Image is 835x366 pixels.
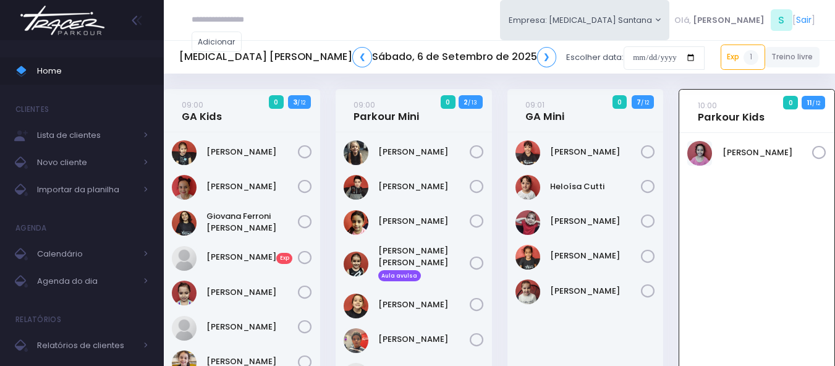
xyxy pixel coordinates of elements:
[765,47,820,67] a: Treino livre
[344,140,368,165] img: Arthur Amancio Baldasso
[378,333,470,346] a: [PERSON_NAME]
[723,147,813,159] a: [PERSON_NAME]
[179,47,556,67] h5: [MEDICAL_DATA] [PERSON_NAME] Sábado, 6 de Setembro de 2025
[721,45,765,69] a: Exp1
[206,286,298,299] a: [PERSON_NAME]
[698,99,765,124] a: 10:00Parkour Kids
[515,279,540,304] img: Marcela Herdt Garisto
[641,99,649,106] small: / 12
[525,98,564,123] a: 09:01GA Mini
[525,99,545,111] small: 09:01
[771,9,792,31] span: S
[354,99,375,111] small: 09:00
[172,246,197,271] img: Helena Guedes Mendonça
[537,47,557,67] a: ❯
[15,307,61,332] h4: Relatórios
[550,146,642,158] a: [PERSON_NAME]
[550,181,642,193] a: Heloísa Cutti
[344,175,368,200] img: Benicio Domingos Barbosa
[744,50,758,65] span: 1
[378,245,470,281] a: [PERSON_NAME] [PERSON_NAME] Aula avulsa
[276,253,292,264] span: Exp
[179,43,705,72] div: Escolher data:
[468,99,477,106] small: / 13
[182,98,222,123] a: 09:00GA Kids
[812,100,820,107] small: / 12
[687,141,712,166] img: Isabella Palma Reis
[378,299,470,311] a: [PERSON_NAME]
[441,95,456,109] span: 0
[515,210,540,235] img: Laís Silva de Mendonça
[344,328,368,353] img: Levi Teofilo de Almeida Neto
[378,181,470,193] a: [PERSON_NAME]
[344,294,368,318] img: Laís de Moraes Salgado
[550,250,642,262] a: [PERSON_NAME]
[674,14,691,27] span: Olá,
[464,97,468,107] strong: 2
[352,47,372,67] a: ❮
[550,215,642,228] a: [PERSON_NAME]
[354,98,419,123] a: 09:00Parkour Mini
[269,95,284,109] span: 0
[206,251,298,263] a: [PERSON_NAME]Exp
[293,97,297,107] strong: 3
[172,281,197,305] img: LAURA ORTIZ CAMPOS VIEIRA
[669,6,820,34] div: [ ]
[37,182,136,198] span: Importar da planilha
[15,97,49,122] h4: Clientes
[37,127,136,143] span: Lista de clientes
[37,273,136,289] span: Agenda do dia
[206,181,298,193] a: [PERSON_NAME]
[172,316,197,341] img: Laís Bacini Amorim
[698,100,717,111] small: 10:00
[378,146,470,158] a: [PERSON_NAME]
[693,14,765,27] span: [PERSON_NAME]
[378,215,470,228] a: [PERSON_NAME]
[515,245,540,270] img: Manuela Teixeira Isique
[206,210,298,234] a: Giovana Ferroni [PERSON_NAME]
[297,99,305,106] small: / 12
[378,270,421,281] span: Aula avulsa
[807,98,812,108] strong: 11
[612,95,627,109] span: 0
[192,32,242,52] a: Adicionar
[172,175,197,200] img: Ana Clara Rufino
[37,246,136,262] span: Calendário
[206,146,298,158] a: [PERSON_NAME]
[796,14,812,27] a: Sair
[37,338,136,354] span: Relatórios de clientes
[15,216,47,240] h4: Agenda
[172,140,197,165] img: Alice Silva de Mendonça
[37,63,148,79] span: Home
[182,99,203,111] small: 09:00
[344,210,368,235] img: Helena Sass Lopes
[172,211,197,236] img: Giovana Ferroni Gimenes de Almeida
[637,97,641,107] strong: 7
[206,321,298,333] a: [PERSON_NAME]
[515,140,540,165] img: Diana ferreira dos santos
[37,155,136,171] span: Novo cliente
[515,175,540,200] img: Heloísa Cutti Iagalo
[344,252,368,276] img: Julia Lourenço Menocci Fernandes
[550,285,642,297] a: [PERSON_NAME]
[783,96,798,109] span: 0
